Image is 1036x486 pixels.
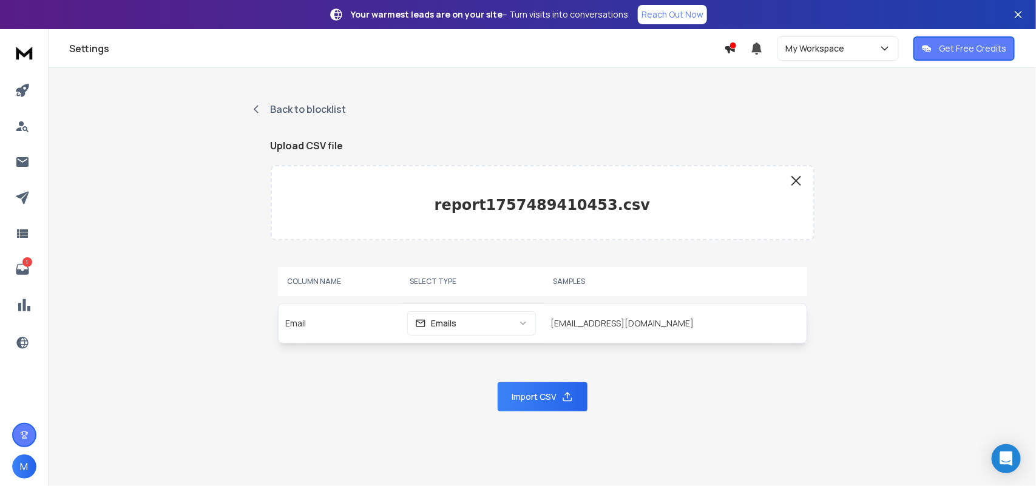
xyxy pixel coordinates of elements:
td: [EMAIL_ADDRESS][DOMAIN_NAME] [543,303,807,343]
div: Emails [415,317,456,329]
a: Reach Out Now [638,5,707,24]
h1: Settings [69,41,724,56]
a: 1 [10,257,35,282]
button: M [12,454,36,479]
a: Back to blocklist [251,102,795,116]
th: SAMPLES [543,267,807,296]
th: COLUMN NAME [278,267,400,296]
img: logo [12,41,36,64]
button: Import CSV [498,382,587,411]
p: My Workspace [785,42,849,55]
h1: Upload CSV file [271,138,814,153]
div: Open Intercom Messenger [992,444,1021,473]
p: – Turn visits into conversations [351,8,628,21]
strong: Your warmest leads are on your site [351,8,503,20]
button: Get Free Credits [913,36,1015,61]
p: Reach Out Now [642,8,703,21]
td: Email [278,303,400,343]
p: Get Free Credits [939,42,1006,55]
th: SELECT TYPE [400,267,543,296]
p: 1 [22,257,32,267]
p: report1757489410453.csv [282,195,804,215]
p: Back to blocklist [271,102,347,116]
